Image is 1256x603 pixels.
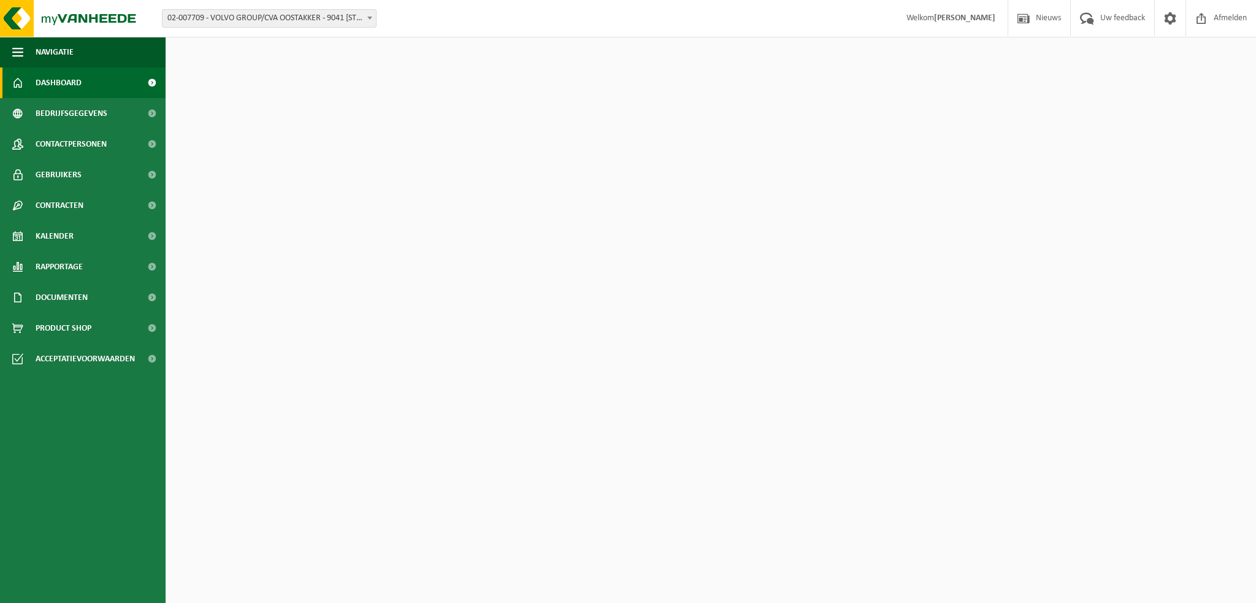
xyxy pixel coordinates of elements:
[36,129,107,159] span: Contactpersonen
[934,13,995,23] strong: [PERSON_NAME]
[36,190,83,221] span: Contracten
[36,252,83,282] span: Rapportage
[36,159,82,190] span: Gebruikers
[36,67,82,98] span: Dashboard
[36,313,91,344] span: Product Shop
[36,282,88,313] span: Documenten
[36,344,135,374] span: Acceptatievoorwaarden
[163,10,376,27] span: 02-007709 - VOLVO GROUP/CVA OOSTAKKER - 9041 OOSTAKKER, SMALLEHEERWEG 31
[36,221,74,252] span: Kalender
[162,9,377,28] span: 02-007709 - VOLVO GROUP/CVA OOSTAKKER - 9041 OOSTAKKER, SMALLEHEERWEG 31
[36,37,74,67] span: Navigatie
[36,98,107,129] span: Bedrijfsgegevens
